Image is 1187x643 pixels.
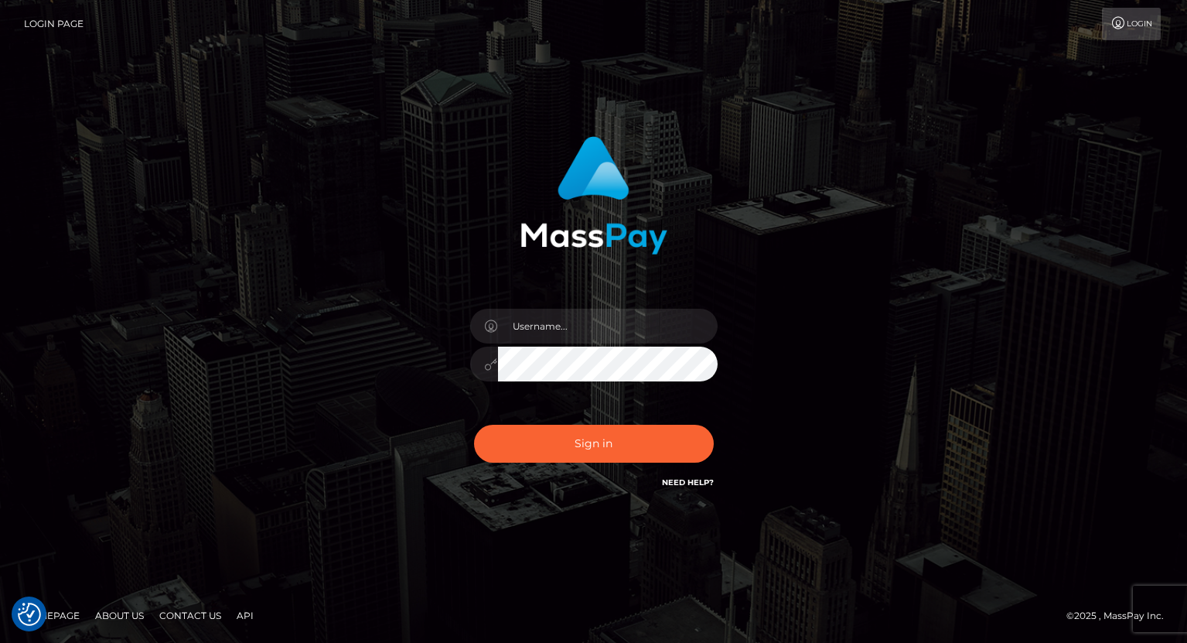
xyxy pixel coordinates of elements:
button: Consent Preferences [18,603,41,626]
img: Revisit consent button [18,603,41,626]
a: Homepage [17,604,86,628]
a: Contact Us [153,604,227,628]
a: Login [1102,8,1161,40]
a: API [230,604,260,628]
a: Login Page [24,8,84,40]
img: MassPay Login [520,136,667,255]
div: © 2025 , MassPay Inc. [1066,607,1175,624]
a: Need Help? [662,477,714,487]
a: About Us [89,604,150,628]
button: Sign in [474,425,714,463]
input: Username... [498,309,718,344]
